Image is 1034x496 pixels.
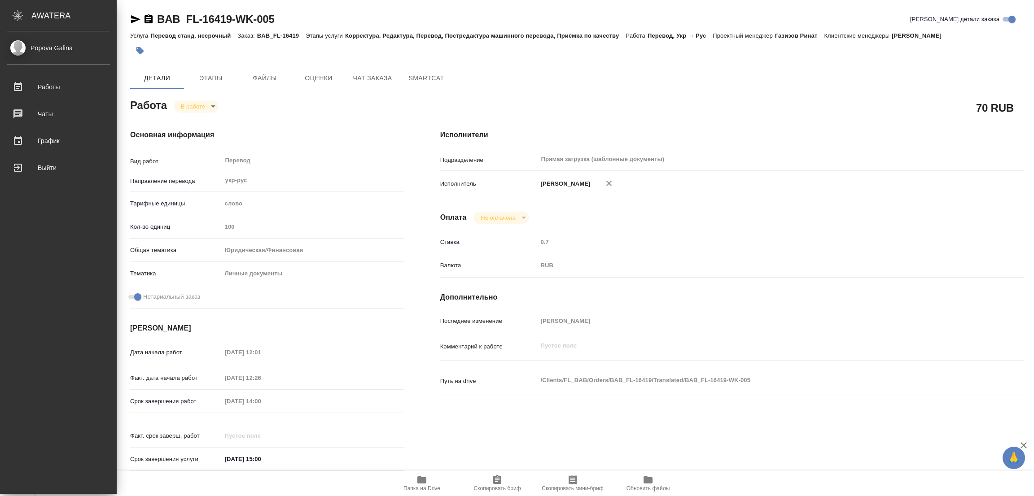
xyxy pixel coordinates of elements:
p: Путь на drive [440,377,538,386]
div: Выйти [7,161,110,174]
p: Направление перевода [130,177,222,186]
p: Тематика [130,269,222,278]
p: Срок завершения работ [130,397,222,406]
span: 🙏 [1006,448,1021,467]
input: Пустое поле [222,220,404,233]
p: Общая тематика [130,246,222,255]
p: Газизов Ринат [775,32,824,39]
span: Скопировать бриф [473,485,521,492]
p: Корректура, Редактура, Перевод, Постредактура машинного перевода, Приёмка по качеству [345,32,626,39]
span: Детали [136,73,179,84]
div: График [7,134,110,148]
h4: Дополнительно [440,292,1024,303]
div: слово [222,196,404,211]
h2: Работа [130,96,167,113]
p: Дата начала работ [130,348,222,357]
input: Пустое поле [222,429,300,442]
span: [PERSON_NAME] детали заказа [910,15,999,24]
a: BAB_FL-16419-WK-005 [157,13,275,25]
p: [PERSON_NAME] [538,179,591,188]
span: Чат заказа [351,73,394,84]
p: [PERSON_NAME] [892,32,948,39]
span: Оценки [297,73,340,84]
p: Кол-во единиц [130,222,222,231]
span: Скопировать мини-бриф [542,485,603,492]
p: Проектный менеджер [713,32,775,39]
h2: 70 RUB [976,100,1014,115]
p: Подразделение [440,156,538,165]
button: Скопировать бриф [460,471,535,496]
span: Обновить файлы [627,485,670,492]
div: Работы [7,80,110,94]
input: Пустое поле [538,235,976,248]
a: Работы [2,76,114,98]
h4: Оплата [440,212,467,223]
p: Срок завершения услуги [130,455,222,464]
p: Валюта [440,261,538,270]
button: 🙏 [1003,447,1025,469]
div: AWATERA [31,7,117,25]
h4: Исполнители [440,130,1024,140]
p: Перевод, Укр → Рус [648,32,713,39]
p: Комментарий к работе [440,342,538,351]
button: Не оплачена [478,214,518,222]
div: Popova Galina [7,43,110,53]
span: Папка на Drive [403,485,440,492]
div: Юридическая/Финансовая [222,243,404,258]
a: График [2,130,114,152]
span: Файлы [243,73,286,84]
input: Пустое поле [222,346,300,359]
div: Чаты [7,107,110,121]
div: Личные документы [222,266,404,281]
p: Перевод станд. несрочный [150,32,237,39]
button: Скопировать ссылку для ЯМессенджера [130,14,141,25]
p: Услуга [130,32,150,39]
div: RUB [538,258,976,273]
button: Обновить файлы [610,471,686,496]
div: В работе [174,100,219,113]
a: Чаты [2,103,114,125]
p: Работа [626,32,648,39]
p: Клиентские менеджеры [824,32,892,39]
span: Нотариальный заказ [143,292,200,301]
input: Пустое поле [222,371,300,384]
p: BAB_FL-16419 [257,32,306,39]
button: Удалить исполнителя [599,174,619,193]
p: Факт. дата начала работ [130,374,222,383]
button: В работе [178,103,208,110]
a: Выйти [2,157,114,179]
h4: Основная информация [130,130,404,140]
p: Тарифные единицы [130,199,222,208]
button: Скопировать мини-бриф [535,471,610,496]
button: Скопировать ссылку [143,14,154,25]
p: Последнее изменение [440,317,538,326]
p: Этапы услуги [306,32,345,39]
span: SmartCat [405,73,448,84]
p: Исполнитель [440,179,538,188]
span: Этапы [189,73,232,84]
button: Папка на Drive [384,471,460,496]
textarea: /Clients/FL_BAB/Orders/BAB_FL-16419/Translated/BAB_FL-16419-WK-005 [538,373,976,388]
p: Вид работ [130,157,222,166]
input: Пустое поле [538,314,976,327]
p: Заказ: [237,32,257,39]
p: Факт. срок заверш. работ [130,431,222,440]
p: Ставка [440,238,538,247]
h4: [PERSON_NAME] [130,323,404,334]
input: Пустое поле [222,395,300,408]
div: В работе [473,212,529,224]
button: Добавить тэг [130,41,150,61]
input: ✎ Введи что-нибудь [222,452,300,466]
